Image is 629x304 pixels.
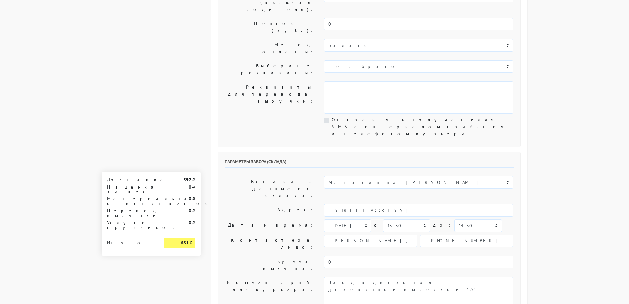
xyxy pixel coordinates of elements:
[220,256,319,274] label: Сумма выкупа:
[225,159,514,168] h6: Параметры забора (склада)
[189,196,191,202] strong: 0
[324,235,417,247] input: Имя
[107,238,155,245] div: Итого
[433,219,452,231] label: до:
[102,196,159,206] div: Материальная ответственность
[332,116,513,137] label: Отправлять получателям SMS с интервалом прибытия и телефоном курьера
[189,208,191,214] strong: 0
[102,177,159,182] div: Доставка
[220,204,319,217] label: Адрес:
[183,177,191,183] strong: 592
[220,18,319,36] label: Ценность (руб.):
[374,219,380,231] label: c:
[189,220,191,226] strong: 0
[220,235,319,253] label: Контактное лицо:
[181,240,189,246] strong: 681
[220,81,319,114] label: Реквизиты для перевода выручки:
[102,185,159,194] div: Наценка за вес
[220,60,319,79] label: Выберите реквизиты:
[220,219,319,232] label: Дата и время:
[102,208,159,218] div: Перевод выручки
[220,39,319,58] label: Метод оплаты:
[189,184,191,190] strong: 0
[420,235,513,247] input: Телефон
[102,220,159,230] div: Услуги грузчиков
[220,176,319,201] label: Вставить данные из склада:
